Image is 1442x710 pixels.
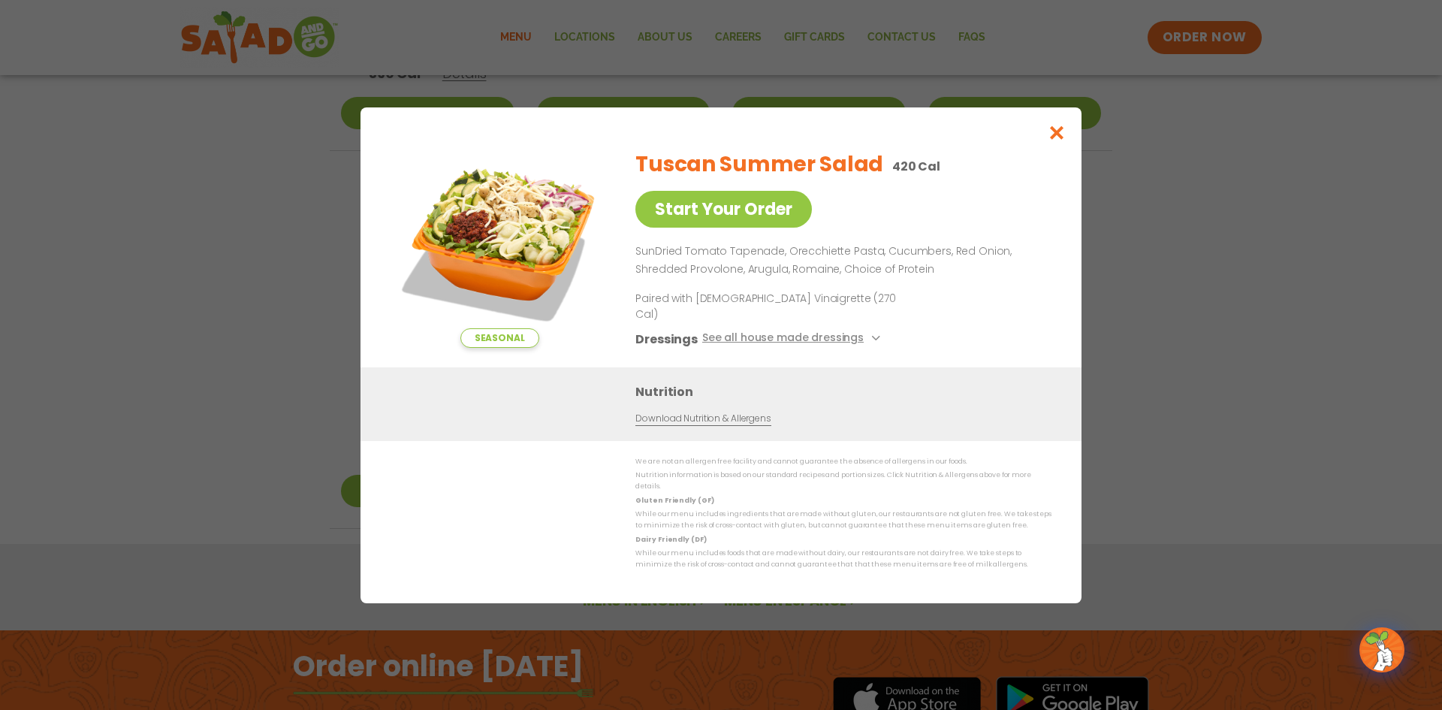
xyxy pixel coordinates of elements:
a: Start Your Order [635,191,812,228]
span: Seasonal [460,328,539,348]
a: Download Nutrition & Allergens [635,411,771,425]
p: While our menu includes foods that are made without dairy, our restaurants are not dairy free. We... [635,548,1051,571]
strong: Dairy Friendly (DF) [635,534,706,543]
p: 420 Cal [892,157,940,176]
p: Nutrition information is based on our standard recipes and portion sizes. Click Nutrition & Aller... [635,470,1051,493]
h3: Nutrition [635,382,1059,400]
img: wpChatIcon [1361,629,1403,671]
h3: Dressings [635,329,698,348]
button: Close modal [1033,107,1081,158]
strong: Gluten Friendly (GF) [635,495,713,504]
h2: Tuscan Summer Salad [635,149,883,180]
img: Featured product photo for Tuscan Summer Salad [394,137,605,348]
p: While our menu includes ingredients that are made without gluten, our restaurants are not gluten ... [635,509,1051,532]
button: See all house made dressings [702,329,885,348]
p: We are not an allergen free facility and cannot guarantee the absence of allergens in our foods. [635,456,1051,467]
p: Paired with [DEMOGRAPHIC_DATA] Vinaigrette (270 Cal) [635,290,913,322]
p: SunDried Tomato Tapenade, Orecchiette Pasta, Cucumbers, Red Onion, Shredded Provolone, Arugula, R... [635,243,1045,279]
